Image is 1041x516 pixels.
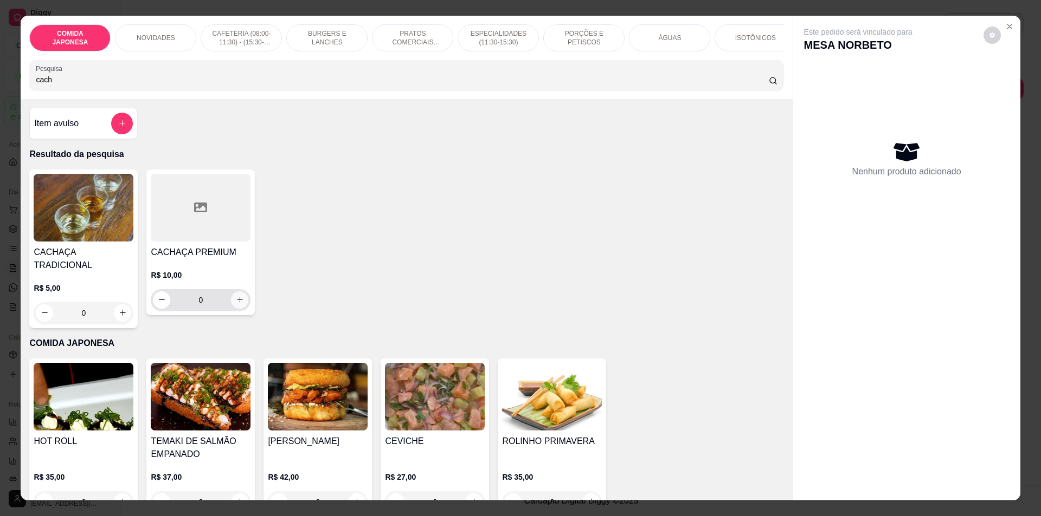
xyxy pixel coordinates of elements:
[36,64,66,73] label: Pesquisa
[268,363,368,430] img: product-image
[36,304,53,322] button: decrease-product-quantity
[502,363,602,430] img: product-image
[387,493,404,511] button: decrease-product-quantity
[36,74,768,85] input: Pesquisa
[385,435,485,448] h4: CEVICHE
[268,435,368,448] h4: [PERSON_NAME]
[114,493,131,511] button: increase-product-quantity
[36,493,53,511] button: decrease-product-quantity
[111,113,133,134] button: add-separate-item
[34,174,133,241] img: product-image
[34,246,133,272] h4: CACHAÇA TRADICIONAL
[34,472,133,482] p: R$ 35,00
[151,270,250,280] p: R$ 10,00
[210,29,273,47] p: CAFETERIA (08:00-11:30) - (15:30-18:00)
[270,493,287,511] button: decrease-product-quantity
[34,283,133,293] p: R$ 5,00
[151,435,250,461] h4: TEMAKI DE SALMÃO EMPANADO
[348,493,365,511] button: increase-product-quantity
[151,246,250,259] h4: CACHAÇA PREMIUM
[984,27,1001,44] button: decrease-product-quantity
[34,363,133,430] img: product-image
[153,291,170,309] button: decrease-product-quantity
[735,34,776,42] p: ISOTÔNICOS
[467,29,530,47] p: ESPECIALIDADES (11:30-15:30)
[29,148,783,161] p: Resultado da pesquisa
[804,37,913,53] p: MESA NORBETO
[29,337,783,350] p: COMIDA JAPONESA
[151,363,250,430] img: product-image
[852,165,961,178] p: Nenhum produto adicionado
[385,472,485,482] p: R$ 27,00
[552,29,615,47] p: PORÇÕES E PETISCOS
[153,493,170,511] button: decrease-product-quantity
[268,472,368,482] p: R$ 42,00
[38,29,101,47] p: COMIDA JAPONESA
[295,29,358,47] p: BURGERS E LANCHES
[34,117,79,130] h4: Item avulso
[502,472,602,482] p: R$ 35,00
[385,363,485,430] img: product-image
[1001,18,1018,35] button: Close
[658,34,681,42] p: ÁGUAS
[502,435,602,448] h4: ROLINHO PRIMAVERA
[804,27,913,37] p: Este pedido será vinculado para
[34,435,133,448] h4: HOT ROLL
[381,29,444,47] p: PRATOS COMERCIAIS (11:30-15:30)
[231,291,248,309] button: increase-product-quantity
[231,493,248,511] button: increase-product-quantity
[151,472,250,482] p: R$ 37,00
[137,34,175,42] p: NOVIDADES
[465,493,483,511] button: increase-product-quantity
[114,304,131,322] button: increase-product-quantity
